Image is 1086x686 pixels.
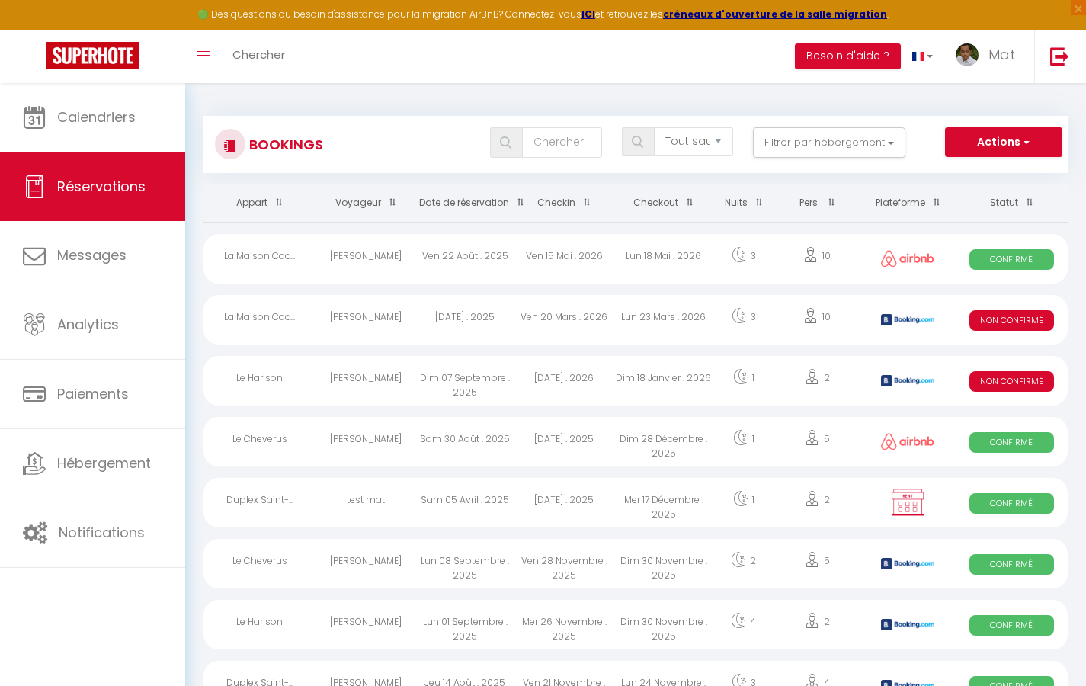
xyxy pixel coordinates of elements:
span: Hébergement [57,454,151,473]
th: Sort by status [956,184,1068,222]
span: Paiements [57,384,129,403]
a: ... Mat [944,30,1034,83]
span: Analytics [57,315,119,334]
button: Besoin d'aide ? [795,43,901,69]
a: créneaux d'ouverture de la salle migration [663,8,887,21]
th: Sort by people [774,184,860,222]
th: Sort by channel [860,184,956,222]
th: Sort by nights [713,184,774,222]
th: Sort by checkout [614,184,713,222]
th: Sort by booking date [415,184,514,222]
span: Chercher [232,46,285,63]
span: Réservations [57,177,146,196]
a: Chercher [221,30,296,83]
button: Actions [945,127,1062,158]
input: Chercher [522,127,601,158]
span: Messages [57,245,127,264]
img: logout [1050,46,1069,66]
span: Calendriers [57,107,136,127]
a: ICI [581,8,595,21]
span: Mat [988,45,1015,64]
h3: Bookings [245,127,323,162]
button: Ouvrir le widget de chat LiveChat [12,6,58,52]
button: Filtrer par hébergement [753,127,905,158]
th: Sort by rentals [203,184,316,222]
img: ... [956,43,979,66]
span: Notifications [59,523,145,542]
th: Sort by guest [316,184,415,222]
th: Sort by checkin [514,184,613,222]
img: Super Booking [46,42,139,69]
